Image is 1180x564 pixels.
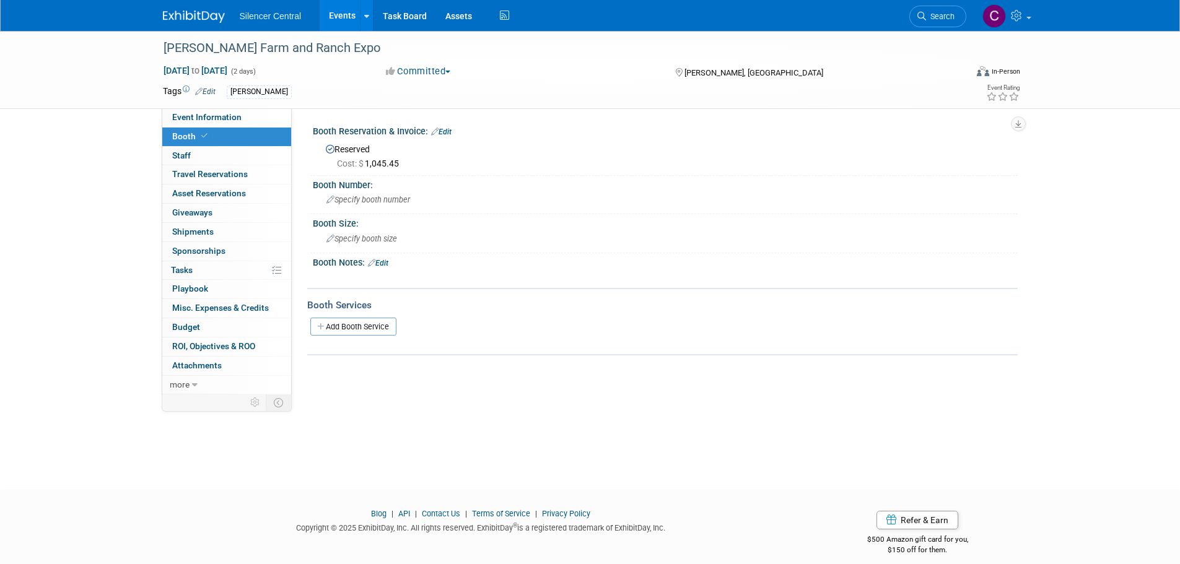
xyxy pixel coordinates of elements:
div: Booth Notes: [313,253,1018,269]
span: Misc. Expenses & Credits [172,303,269,313]
div: [PERSON_NAME] [227,85,292,98]
a: Edit [368,259,388,267]
span: Staff [172,150,191,160]
span: Sponsorships [172,246,225,256]
span: ROI, Objectives & ROO [172,341,255,351]
a: Attachments [162,357,291,375]
sup: ® [513,522,517,529]
td: Personalize Event Tab Strip [245,394,266,410]
span: Budget [172,322,200,332]
span: Shipments [172,227,214,236]
a: Event Information [162,108,291,127]
span: Giveaways [172,207,212,217]
span: [PERSON_NAME], [GEOGRAPHIC_DATA] [684,68,823,77]
span: | [462,509,470,518]
a: Refer & Earn [876,511,958,529]
span: Specify booth number [326,195,410,204]
img: Format-Inperson.png [977,66,989,76]
div: In-Person [991,67,1020,76]
span: (2 days) [230,67,256,76]
div: Copyright © 2025 ExhibitDay, Inc. All rights reserved. ExhibitDay is a registered trademark of Ex... [163,519,800,534]
a: Travel Reservations [162,165,291,184]
div: [PERSON_NAME] Farm and Ranch Expo [159,37,948,59]
span: | [532,509,540,518]
a: Playbook [162,280,291,298]
a: Blog [371,509,387,518]
a: Privacy Policy [542,509,590,518]
i: Booth reservation complete [201,132,208,139]
td: Tags [163,85,216,99]
a: Staff [162,147,291,165]
a: Misc. Expenses & Credits [162,299,291,318]
span: [DATE] [DATE] [163,65,228,76]
span: more [170,380,190,389]
span: Asset Reservations [172,188,246,198]
div: Booth Services [307,298,1018,312]
a: Add Booth Service [310,318,396,336]
span: Booth [172,131,210,141]
span: Travel Reservations [172,169,248,179]
span: to [190,66,201,76]
span: Cost: $ [337,158,365,168]
a: Terms of Service [472,509,530,518]
span: Specify booth size [326,234,397,243]
div: Event Rating [986,85,1020,91]
td: Toggle Event Tabs [266,394,291,410]
a: Booth [162,128,291,146]
a: Budget [162,318,291,337]
div: Reserved [322,140,1008,170]
span: Silencer Central [240,11,302,21]
span: Tasks [171,265,193,275]
div: Booth Reservation & Invoice: [313,122,1018,138]
a: Edit [431,128,452,136]
span: Attachments [172,360,222,370]
a: Edit [195,87,216,96]
div: Booth Number: [313,176,1018,191]
a: more [162,376,291,394]
img: ExhibitDay [163,11,225,23]
span: | [388,509,396,518]
a: Shipments [162,223,291,241]
a: Tasks [162,261,291,280]
a: API [398,509,410,518]
span: 1,045.45 [337,158,404,168]
div: Booth Size: [313,214,1018,230]
div: Event Format [893,64,1021,83]
a: Giveaways [162,204,291,222]
span: | [412,509,420,518]
img: Cade Cox [982,4,1006,28]
a: Search [909,6,966,27]
div: $500 Amazon gift card for you, [818,526,1018,555]
span: Search [926,12,955,21]
span: Event Information [172,112,242,122]
div: $150 off for them. [818,545,1018,555]
a: Contact Us [422,509,460,518]
button: Committed [382,65,455,78]
span: Playbook [172,284,208,293]
a: Asset Reservations [162,184,291,203]
a: Sponsorships [162,242,291,261]
a: ROI, Objectives & ROO [162,337,291,356]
